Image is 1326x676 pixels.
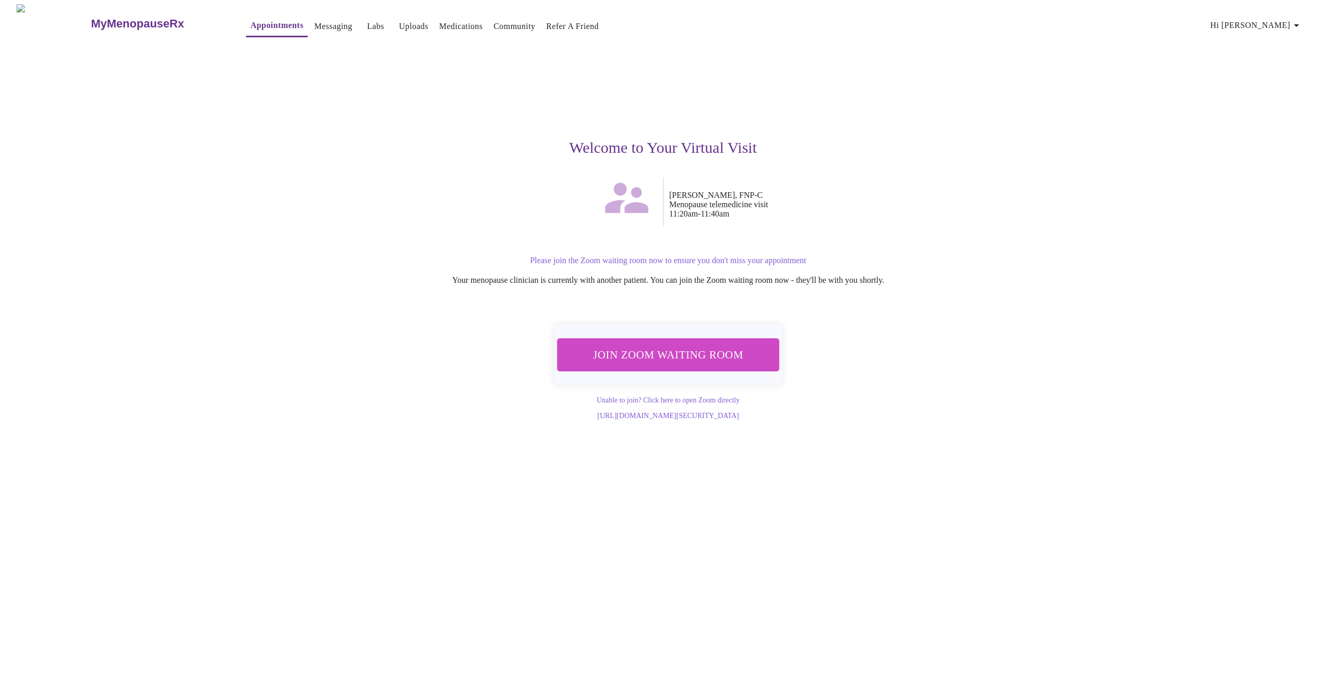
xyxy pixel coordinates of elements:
button: Join Zoom Waiting Room [557,338,779,371]
a: MyMenopauseRx [90,6,225,42]
button: Community [489,16,540,37]
a: Appointments [250,18,303,33]
button: Appointments [246,15,307,37]
img: MyMenopauseRx Logo [17,4,90,43]
button: Refer a Friend [542,16,603,37]
h3: MyMenopauseRx [91,17,184,31]
button: Uploads [395,16,433,37]
button: Hi [PERSON_NAME] [1206,15,1307,36]
a: Labs [367,19,384,34]
span: Join Zoom Waiting Room [571,345,766,364]
p: [PERSON_NAME], FNP-C Menopause telemedicine visit 11:20am - 11:40am [669,191,982,219]
h3: Welcome to Your Virtual Visit [344,139,982,156]
button: Labs [359,16,392,37]
p: Your menopause clinician is currently with another patient. You can join the Zoom waiting room no... [354,276,982,285]
a: Messaging [314,19,352,34]
a: [URL][DOMAIN_NAME][SECURITY_DATA] [597,412,739,420]
p: Please join the Zoom waiting room now to ensure you don't miss your appointment [354,256,982,265]
a: Medications [439,19,483,34]
a: Refer a Friend [546,19,599,34]
a: Uploads [399,19,428,34]
span: Hi [PERSON_NAME] [1210,18,1303,33]
button: Medications [435,16,487,37]
a: Community [494,19,536,34]
button: Messaging [310,16,356,37]
a: Unable to join? Click here to open Zoom directly [597,396,740,404]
